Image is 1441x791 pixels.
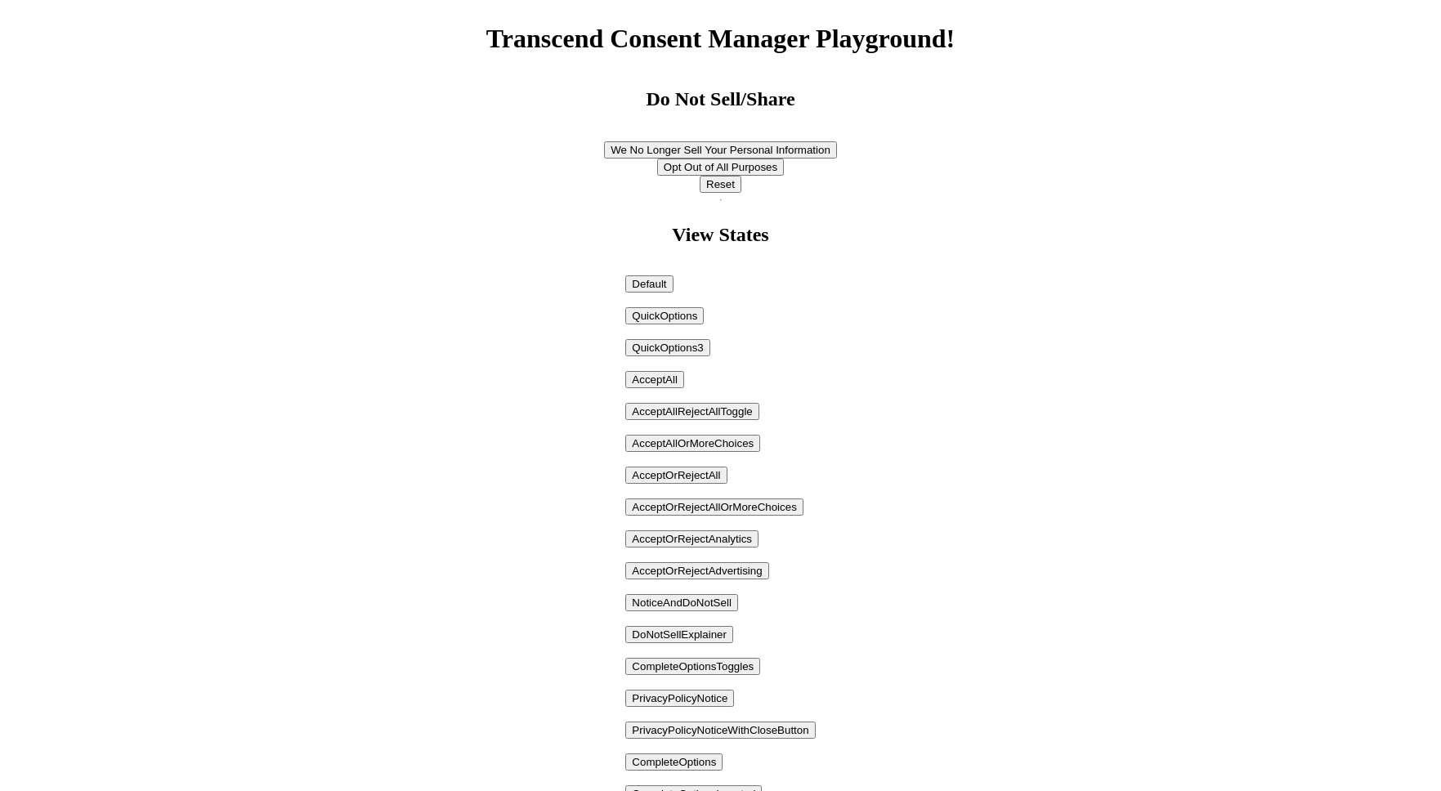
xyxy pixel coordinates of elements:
button: PrivacyPolicyNotice [625,690,734,707]
h1: Transcend Consent Manager Playground! [486,24,955,54]
button: QuickOptions3 [625,339,709,356]
button: AcceptOrRejectAllOrMoreChoices [625,498,803,516]
button: AcceptOrRejectAdvertising [625,562,768,579]
button: Opt Out of All Purposes [657,159,784,176]
button: PrivacyPolicyNoticeWithCloseButton [625,722,815,739]
button: Reset [700,176,741,193]
button: CompleteOptionsToggles [625,658,760,675]
button: AcceptAll [625,371,684,388]
button: AcceptOrRejectAll [625,467,727,484]
button: QuickOptions [625,307,704,324]
button: We No Longer Sell Your Personal Information [604,141,837,159]
button: DoNotSellExplainer [625,626,733,643]
button: AcceptOrRejectAnalytics [625,530,759,547]
h2: View States [672,224,768,246]
button: NoticeAndDoNotSell [625,594,738,611]
h2: Do Not Sell/Share [646,88,794,110]
button: AcceptAllOrMoreChoices [625,435,760,452]
button: Default [625,275,673,293]
button: CompleteOptions [625,753,723,771]
button: AcceptAllRejectAllToggle [625,403,759,420]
